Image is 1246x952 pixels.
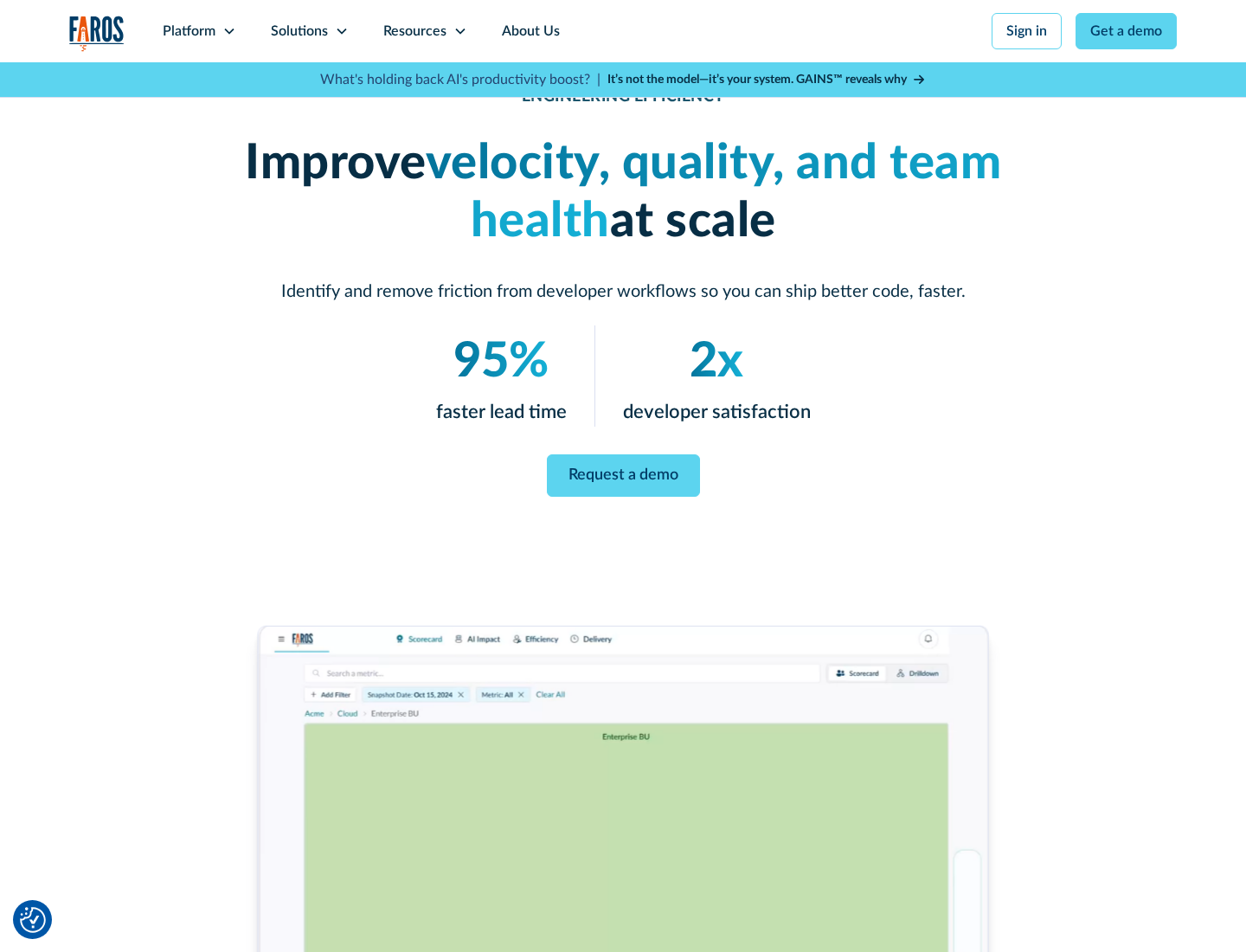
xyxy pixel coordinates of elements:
[271,21,328,42] div: Solutions
[208,279,1038,305] p: Identify and remove friction from developer workflows so you can ship better code, faster.
[208,135,1038,251] h1: Improve at scale
[163,21,215,42] div: Platform
[623,398,811,427] p: developer satisfaction
[992,13,1062,49] a: Sign in
[607,74,907,86] strong: It’s not the model—it’s your system. GAINS™ reveals why
[20,907,46,933] img: Revisit consent button
[69,16,125,51] img: Logo of the analytics and reporting company Faros.
[1076,13,1177,49] a: Get a demo
[547,454,700,497] a: Request a demo
[20,907,46,933] button: Cookie Settings
[320,69,601,90] p: What's holding back AI's productivity boost? |
[383,21,446,42] div: Resources
[436,398,567,427] p: faster lead time
[69,16,125,51] a: home
[453,338,549,386] em: 95%
[607,71,926,89] a: It’s not the model—it’s your system. GAINS™ reveals why
[426,139,1002,246] em: velocity, quality, and team health
[690,338,743,386] em: 2x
